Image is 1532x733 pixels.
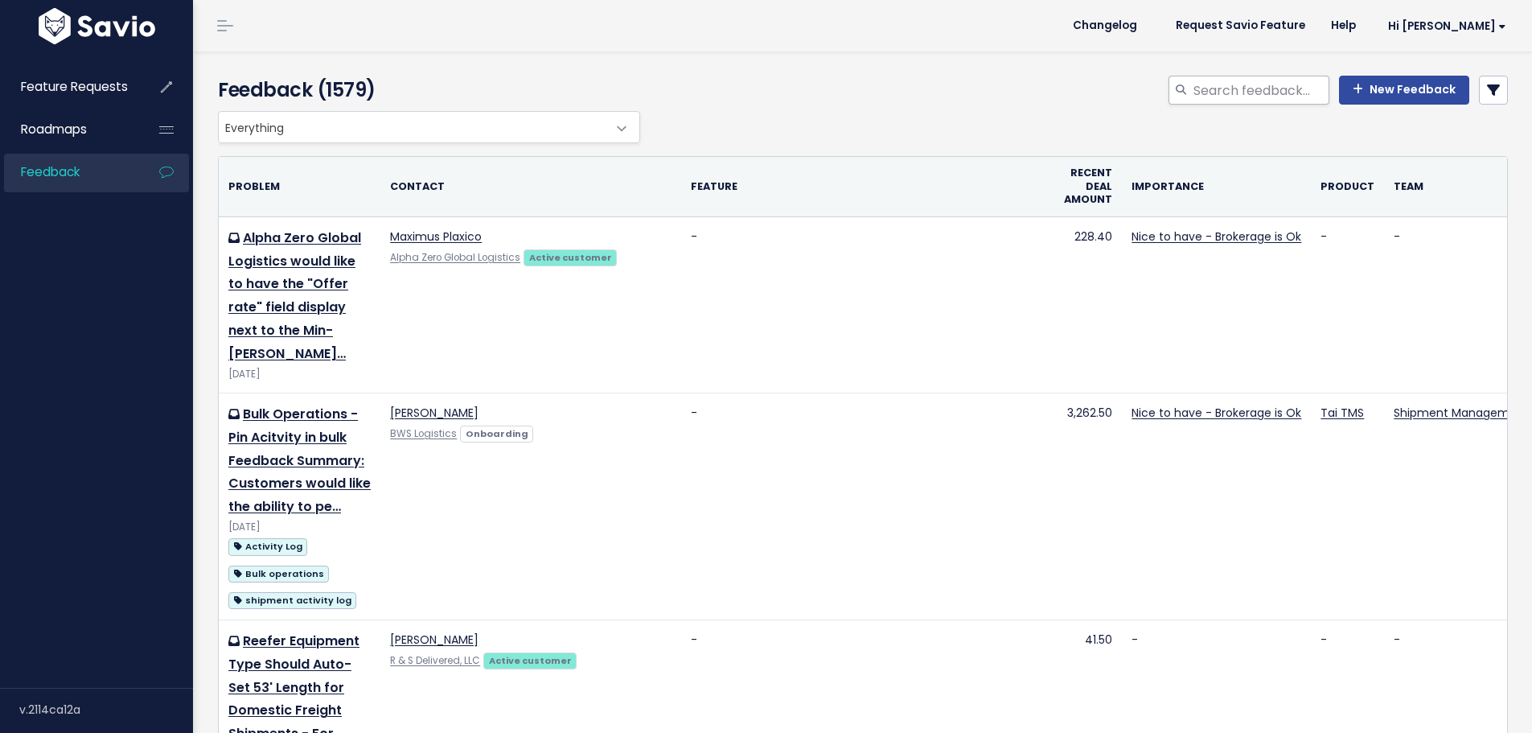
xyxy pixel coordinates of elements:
a: New Feedback [1339,76,1469,105]
th: Importance [1122,157,1311,216]
span: Bulk operations [228,566,329,583]
td: 228.40 [1054,216,1122,393]
a: Help [1318,14,1369,38]
a: Alpha Zero Global Logistics [390,251,520,264]
span: Feedback [21,163,80,180]
td: - [1311,216,1384,393]
input: Search feedback... [1192,76,1329,105]
span: Feature Requests [21,78,128,95]
div: [DATE] [228,519,371,536]
a: Active customer [524,249,617,265]
strong: Active customer [489,654,572,667]
span: shipment activity log [228,592,356,609]
a: R & S Delivered, LLC [390,654,480,667]
span: Everything [219,112,607,142]
a: Tai TMS [1320,405,1364,421]
th: Product [1311,157,1384,216]
td: 3,262.50 [1054,393,1122,620]
a: [PERSON_NAME] [390,632,478,648]
a: BWS Logistics [390,427,457,440]
span: Roadmaps [21,121,87,138]
div: [DATE] [228,366,371,383]
span: Everything [218,111,640,143]
a: Roadmaps [4,111,133,148]
a: Request Savio Feature [1163,14,1318,38]
span: Activity Log [228,538,307,555]
a: Nice to have - Brokerage is Ok [1132,229,1301,245]
div: v.2114ca12a [19,689,193,731]
a: Nice to have - Brokerage is Ok [1132,405,1301,421]
a: Bulk Operations - Pin Acitvity in bulk Feedback Summary: Customers would like the ability to pe… [228,405,371,516]
strong: Onboarding [466,427,528,440]
a: Hi [PERSON_NAME] [1369,14,1519,39]
a: Activity Log [228,536,307,556]
th: Problem [219,157,380,216]
a: [PERSON_NAME] [390,405,478,421]
h4: Feedback (1579) [218,76,632,105]
a: Shipment Management [1394,405,1529,421]
a: shipment activity log [228,590,356,610]
th: Contact [380,157,681,216]
a: Bulk operations [228,563,329,583]
img: logo-white.9d6f32f41409.svg [35,8,159,44]
td: - [681,216,1054,393]
th: Feature [681,157,1054,216]
a: Onboarding [460,425,533,441]
td: - [681,393,1054,620]
a: Feedback [4,154,133,191]
a: Maximus Plaxico [390,229,482,245]
a: Feature Requests [4,68,133,105]
a: Alpha Zero Global Logistics would like to have the "Offer rate" field display next to the Min-[PE... [228,229,361,363]
a: Active customer [483,652,577,668]
span: Changelog [1073,20,1137,31]
th: Recent deal amount [1054,157,1122,216]
span: Hi [PERSON_NAME] [1388,20,1506,32]
strong: Active customer [529,251,612,264]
